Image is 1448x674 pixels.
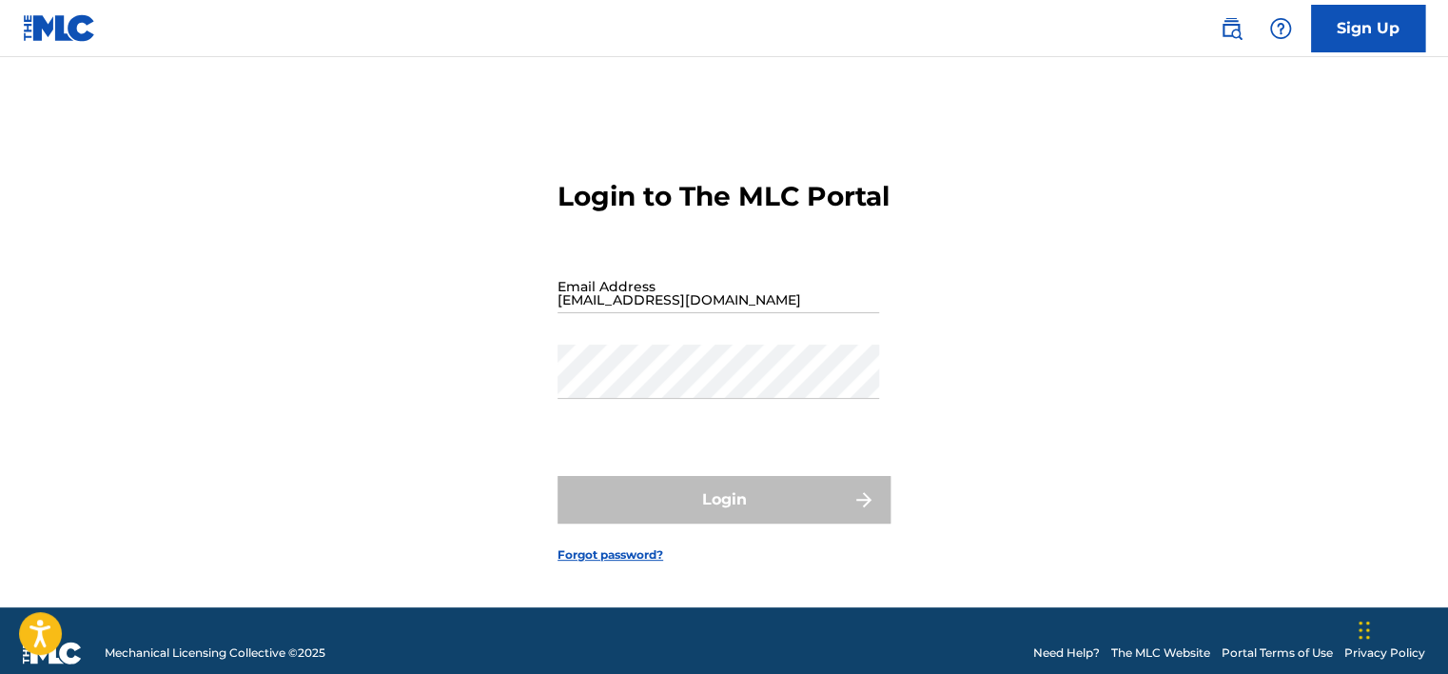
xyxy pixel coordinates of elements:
img: logo [23,642,82,664]
div: Help [1262,10,1300,48]
span: Mechanical Licensing Collective © 2025 [105,644,325,662]
a: Sign Up [1311,5,1425,52]
h3: Login to The MLC Portal [558,180,890,213]
a: Need Help? [1033,644,1100,662]
img: search [1220,17,1243,40]
a: Forgot password? [558,546,663,564]
a: Portal Terms of Use [1222,644,1333,662]
a: Public Search [1212,10,1250,48]
iframe: Chat Widget [1353,583,1448,674]
a: The MLC Website [1111,644,1210,662]
img: MLC Logo [23,14,96,42]
img: help [1269,17,1292,40]
div: Drag [1359,602,1370,659]
a: Privacy Policy [1344,644,1425,662]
